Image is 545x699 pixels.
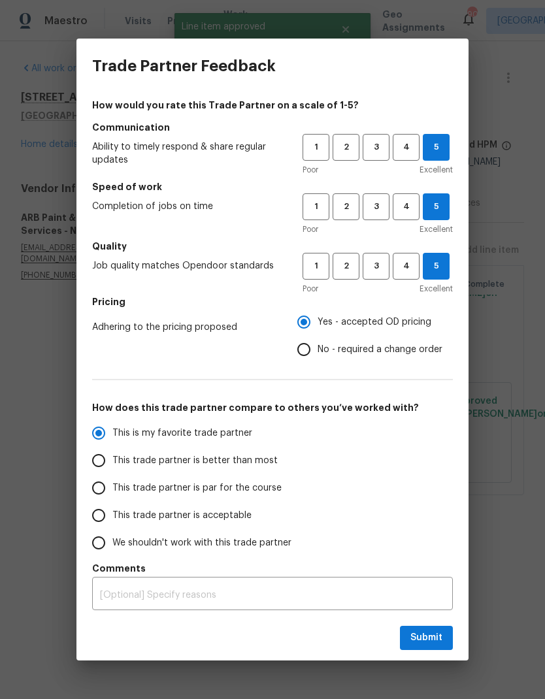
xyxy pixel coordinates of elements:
h5: Quality [92,240,453,253]
span: 2 [334,199,358,214]
button: 2 [333,193,359,220]
span: 4 [394,140,418,155]
span: This is my favorite trade partner [112,427,252,440]
span: This trade partner is better than most [112,454,278,468]
span: 4 [394,259,418,274]
span: Excellent [420,223,453,236]
span: 3 [364,259,388,274]
h4: How would you rate this Trade Partner on a scale of 1-5? [92,99,453,112]
span: We shouldn't work with this trade partner [112,536,291,550]
span: 5 [423,140,449,155]
span: This trade partner is acceptable [112,509,252,523]
span: Completion of jobs on time [92,200,282,213]
h5: Pricing [92,295,453,308]
button: 2 [333,253,359,280]
span: Poor [303,223,318,236]
span: 1 [304,199,328,214]
span: Submit [410,630,442,646]
div: Pricing [297,308,453,363]
button: 2 [333,134,359,161]
button: 1 [303,253,329,280]
button: 4 [393,193,420,220]
button: 5 [423,134,450,161]
span: Excellent [420,163,453,176]
button: 5 [423,193,450,220]
span: 1 [304,140,328,155]
span: 3 [364,199,388,214]
span: 2 [334,140,358,155]
span: 4 [394,199,418,214]
button: 1 [303,193,329,220]
span: 3 [364,140,388,155]
span: Excellent [420,282,453,295]
button: 3 [363,253,389,280]
span: 5 [423,259,449,274]
button: 3 [363,193,389,220]
span: Job quality matches Opendoor standards [92,259,282,272]
h5: Speed of work [92,180,453,193]
span: This trade partner is par for the course [112,481,282,495]
span: Adhering to the pricing proposed [92,321,276,334]
h5: How does this trade partner compare to others you’ve worked with? [92,401,453,414]
span: 1 [304,259,328,274]
span: 5 [423,199,449,214]
button: 1 [303,134,329,161]
span: Poor [303,282,318,295]
span: Yes - accepted OD pricing [318,316,431,329]
div: How does this trade partner compare to others you’ve worked with? [92,419,453,557]
button: 4 [393,253,420,280]
h3: Trade Partner Feedback [92,57,276,75]
button: 5 [423,253,450,280]
h5: Communication [92,121,453,134]
button: Submit [400,626,453,650]
span: Poor [303,163,318,176]
span: No - required a change order [318,343,442,357]
button: 4 [393,134,420,161]
span: Ability to timely respond & share regular updates [92,140,282,167]
span: 2 [334,259,358,274]
h5: Comments [92,562,453,575]
button: 3 [363,134,389,161]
